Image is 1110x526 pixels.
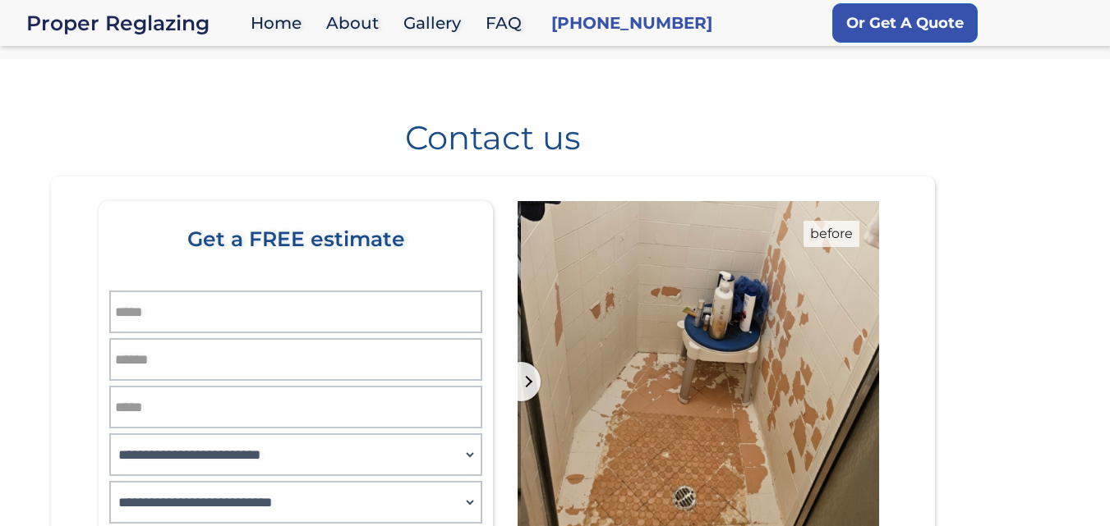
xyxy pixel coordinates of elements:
[26,11,242,34] div: Proper Reglazing
[38,108,948,154] h1: Contact us
[115,227,477,296] div: Get a FREE estimate
[395,6,477,41] a: Gallery
[551,11,712,34] a: [PHONE_NUMBER]
[318,6,395,41] a: About
[832,3,978,43] a: Or Get A Quote
[26,11,242,34] a: home
[242,6,318,41] a: Home
[477,6,538,41] a: FAQ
